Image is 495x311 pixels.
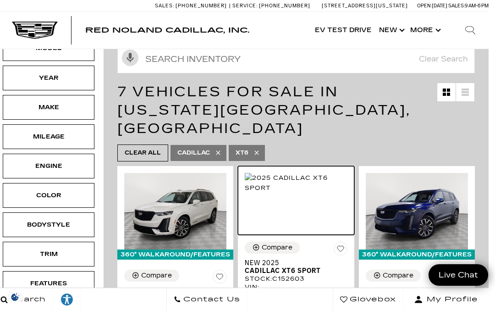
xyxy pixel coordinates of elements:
[333,288,403,311] a: Glovebox
[53,288,81,311] a: Explore your accessibility options
[383,272,413,280] div: Compare
[155,3,229,8] a: Sales: [PHONE_NUMBER]
[322,3,408,9] a: [STREET_ADDRESS][US_STATE]
[117,45,475,73] input: Search Inventory
[124,287,220,295] span: New 2025
[3,242,94,267] div: TrimTrim
[434,270,483,280] span: Live Chat
[366,287,468,303] a: New 2024Cadillac XT6 Sport
[85,26,249,34] span: Red Noland Cadillac, Inc.
[236,147,248,159] span: XT6
[3,271,94,296] div: FeaturesFeatures
[53,293,81,306] div: Explore your accessibility options
[417,3,447,9] span: Open [DATE]
[3,66,94,90] div: YearYear
[245,259,340,267] span: New 2025
[3,95,94,120] div: MakeMake
[181,293,240,306] span: Contact Us
[117,83,411,137] span: 7 Vehicles for Sale in [US_STATE][GEOGRAPHIC_DATA], [GEOGRAPHIC_DATA]
[26,132,71,142] div: Mileage
[448,3,465,9] span: Sales:
[245,242,300,254] button: Compare Vehicle
[403,288,489,311] button: Open user profile menu
[26,278,71,289] div: Features
[124,173,226,250] img: 2025 Cadillac XT6 Sport
[125,147,161,159] span: Clear All
[366,270,421,282] button: Compare Vehicle
[259,3,310,9] span: [PHONE_NUMBER]
[26,190,71,200] div: Color
[26,249,71,259] div: Trim
[26,73,71,83] div: Year
[3,183,94,208] div: ColorColor
[423,293,478,306] span: My Profile
[155,3,174,9] span: Sales:
[245,173,347,193] img: 2025 Cadillac XT6 Sport
[366,287,461,295] span: New 2024
[232,3,258,9] span: Service:
[141,272,172,280] div: Compare
[117,250,233,260] div: 360° WalkAround/Features
[407,12,443,49] button: More
[3,124,94,149] div: MileageMileage
[245,259,347,275] a: New 2025Cadillac XT6 Sport
[122,50,138,66] svg: Click to toggle on voice search
[311,12,375,49] a: EV Test Drive
[12,22,58,39] img: Cadillac Dark Logo with Cadillac White Text
[262,244,292,252] div: Compare
[26,161,71,171] div: Engine
[245,267,340,275] span: Cadillac XT6 Sport
[5,292,26,302] img: Opt-Out Icon
[359,250,475,260] div: 360° WalkAround/Features
[85,27,249,34] a: Red Noland Cadillac, Inc.
[3,154,94,178] div: EngineEngine
[177,147,210,159] span: Cadillac
[176,3,227,9] span: [PHONE_NUMBER]
[166,288,247,311] a: Contact Us
[26,220,71,230] div: Bodystyle
[334,242,347,259] button: Save Vehicle
[229,3,313,8] a: Service: [PHONE_NUMBER]
[124,270,179,282] button: Compare Vehicle
[3,212,94,237] div: BodystyleBodystyle
[124,287,226,303] a: New 2025Cadillac XT6 Sport
[8,293,46,306] span: Search
[429,264,488,286] a: Live Chat
[213,270,226,287] button: Save Vehicle
[245,283,347,300] div: VIN: [US_VEHICLE_IDENTIFICATION_NUMBER]
[375,12,407,49] a: New
[366,173,468,250] img: 2024 Cadillac XT6 Sport
[347,293,396,306] span: Glovebox
[5,292,26,302] section: Click to Open Cookie Consent Modal
[245,275,347,283] div: Stock : C152603
[26,102,71,112] div: Make
[465,3,489,9] span: 9 AM-6 PM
